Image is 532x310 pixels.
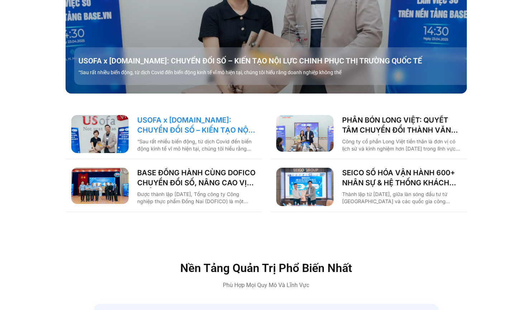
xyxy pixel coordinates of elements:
p: Được thành lập [DATE], Tổng công ty Công nghiệp thực phẩm Đồng Nai (DOFICO) là một trong những tổ... [137,191,256,205]
p: Công ty cổ phần Long Việt tiền thân là đơn vị có lịch sử và kinh nghiệm hơn [DATE] trong lĩnh vực... [342,138,461,152]
a: BASE ĐỒNG HÀNH CÙNG DOFICO CHUYỂN ĐỔI SỐ, NÂNG CAO VỊ THẾ DOANH NGHIỆP VIỆT [137,168,256,188]
a: PHÂN BÓN LONG VIỆT: QUYẾT TÂM CHUYỂN ĐỔI THÀNH VĂN PHÒNG SỐ, GIẢM CÁC THỦ TỤC GIẤY TỜ [342,115,461,135]
p: Thành lập từ [DATE], giữa làn sóng đầu tư từ [GEOGRAPHIC_DATA] và các quốc gia công nghiệp phát t... [342,191,461,205]
h2: Nền Tảng Quản Trị Phổ Biến Nhất [114,262,418,274]
p: “Sau rất nhiều biến động, từ dịch Covid đến biến động kinh tế vĩ mô hiện tại, chúng tôi hiểu rằng... [137,138,256,152]
p: “Sau rất nhiều biến động, từ dịch Covid đến biến động kinh tế vĩ mô hiện tại, chúng tôi hiểu rằng... [78,69,471,76]
a: USOFA x [DOMAIN_NAME]: CHUYỂN ĐỔI SỐ – KIẾN TẠO NỘI LỰC CHINH PHỤC THỊ TRƯỜNG QUỐC TẾ [78,56,471,66]
p: Phù Hợp Mọi Quy Mô Và Lĩnh Vực [114,281,418,290]
a: SEICO SỐ HÓA VẬN HÀNH 600+ NHÂN SỰ & HỆ THỐNG KHÁCH HÀNG CÙNG [DOMAIN_NAME] [342,168,461,188]
a: USOFA x [DOMAIN_NAME]: CHUYỂN ĐỔI SỐ – KIẾN TẠO NỘI LỰC CHINH PHỤC THỊ TRƯỜNG QUỐC TẾ [137,115,256,135]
